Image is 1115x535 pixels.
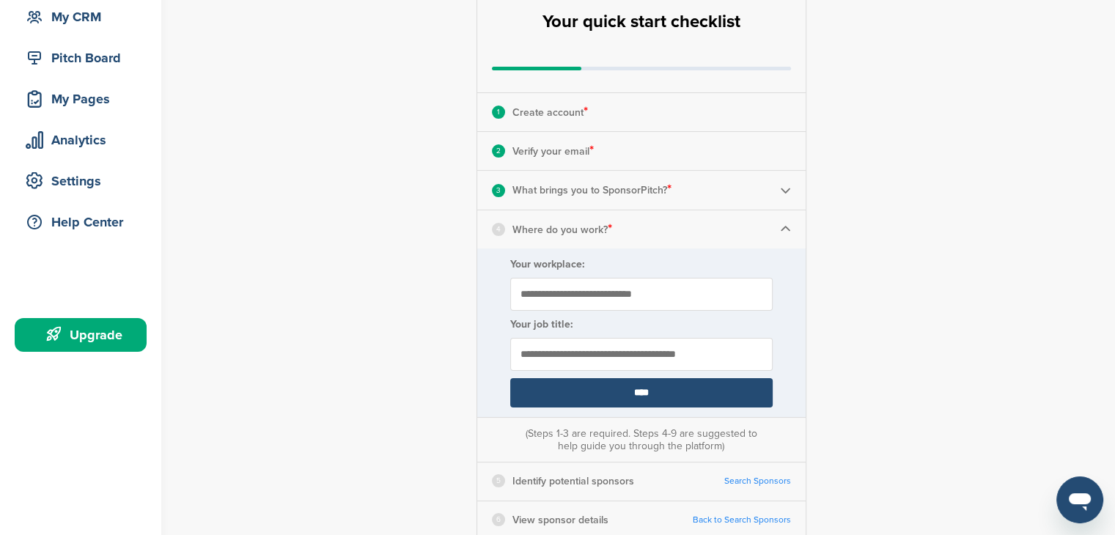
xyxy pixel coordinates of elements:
a: Upgrade [15,318,147,352]
div: 6 [492,513,505,526]
div: My Pages [22,86,147,112]
label: Your job title: [510,318,773,331]
a: Settings [15,164,147,198]
p: Verify your email [512,141,594,160]
iframe: Button to launch messaging window [1056,476,1103,523]
a: Analytics [15,123,147,157]
p: What brings you to SponsorPitch? [512,180,671,199]
label: Your workplace: [510,258,773,270]
div: Analytics [22,127,147,153]
div: Settings [22,168,147,194]
div: 4 [492,223,505,236]
p: Where do you work? [512,220,612,239]
a: Search Sponsors [724,476,791,487]
img: Checklist arrow 2 [780,185,791,196]
p: Create account [512,103,588,122]
div: Help Center [22,209,147,235]
div: 1 [492,106,505,119]
h2: Your quick start checklist [542,6,740,38]
div: Upgrade [22,322,147,348]
a: Help Center [15,205,147,239]
div: 3 [492,184,505,197]
a: My Pages [15,82,147,116]
div: (Steps 1-3 are required. Steps 4-9 are suggested to help guide you through the platform) [521,427,760,452]
p: Identify potential sponsors [512,472,634,490]
div: 5 [492,474,505,487]
p: View sponsor details [512,511,608,529]
div: My CRM [22,4,147,30]
img: Checklist arrow 1 [780,224,791,235]
div: 2 [492,144,505,158]
div: Pitch Board [22,45,147,71]
a: Back to Search Sponsors [693,514,791,525]
a: Pitch Board [15,41,147,75]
